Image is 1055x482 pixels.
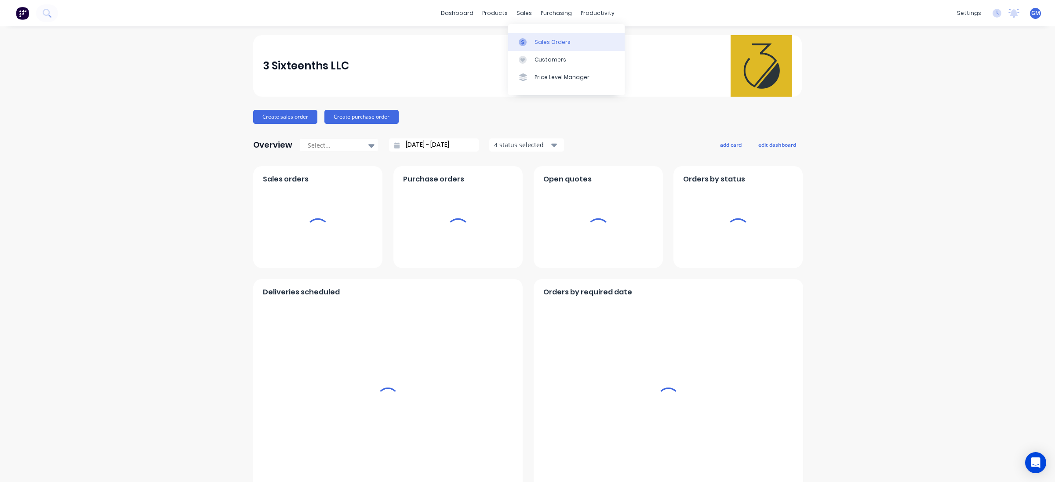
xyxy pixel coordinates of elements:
[543,287,632,297] span: Orders by required date
[508,33,625,51] a: Sales Orders
[731,35,792,97] img: 3 Sixteenths LLC
[403,174,464,185] span: Purchase orders
[16,7,29,20] img: Factory
[714,139,747,150] button: add card
[489,138,564,152] button: 4 status selected
[1025,452,1046,473] div: Open Intercom Messenger
[1031,9,1040,17] span: GM
[535,38,571,46] div: Sales Orders
[576,7,619,20] div: productivity
[253,136,292,154] div: Overview
[508,69,625,86] a: Price Level Manager
[536,7,576,20] div: purchasing
[683,174,745,185] span: Orders by status
[437,7,478,20] a: dashboard
[953,7,986,20] div: settings
[478,7,512,20] div: products
[512,7,536,20] div: sales
[753,139,802,150] button: edit dashboard
[543,174,592,185] span: Open quotes
[263,287,340,297] span: Deliveries scheduled
[494,140,549,149] div: 4 status selected
[535,73,589,81] div: Price Level Manager
[324,110,399,124] button: Create purchase order
[508,51,625,69] a: Customers
[535,56,566,64] div: Customers
[253,110,317,124] button: Create sales order
[263,57,349,75] div: 3 Sixteenths LLC
[263,174,309,185] span: Sales orders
